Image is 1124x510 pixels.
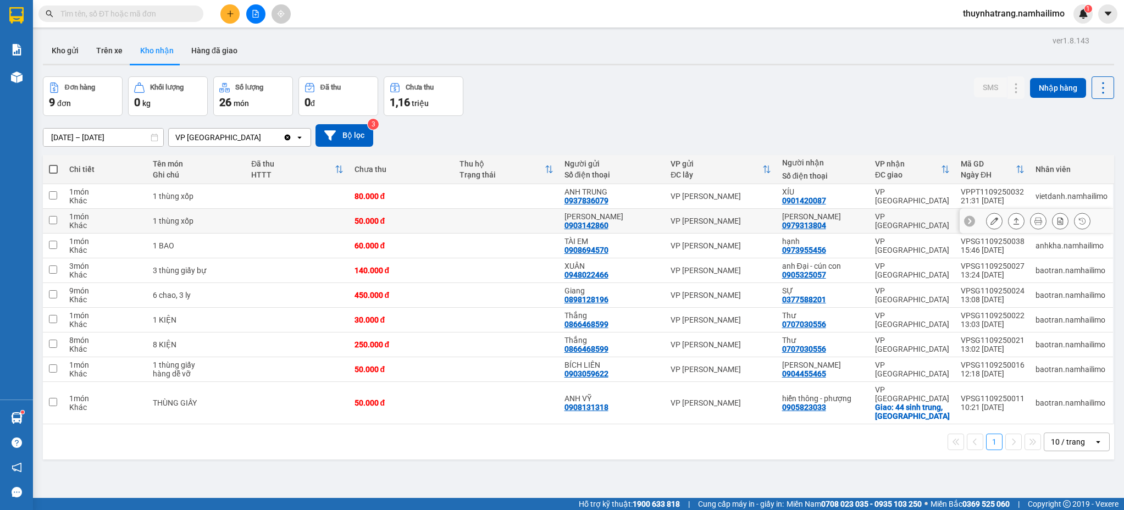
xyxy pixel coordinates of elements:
div: hạnh [782,237,864,246]
div: ANH VỸ [564,394,660,403]
div: Người gửi [564,159,660,168]
div: baotran.namhailimo [1036,398,1108,407]
div: Sửa đơn hàng [986,213,1003,229]
div: VPSG1109250038 [961,237,1025,246]
div: VP [GEOGRAPHIC_DATA] [875,187,950,205]
th: Toggle SortBy [665,155,776,184]
div: 6 chao, 3 ly [153,291,241,300]
div: VP [GEOGRAPHIC_DATA] [875,336,950,353]
div: anh Đại - cún con [782,262,864,270]
span: plus [226,10,234,18]
div: 0866468599 [564,320,608,329]
div: vietdanh.namhailimo [1036,192,1108,201]
span: Miền Nam [787,498,922,510]
span: Hỗ trợ kỹ thuật: [579,498,680,510]
th: Toggle SortBy [870,155,955,184]
button: Chưa thu1,16 triệu [384,76,463,116]
div: 0898128196 [564,295,608,304]
div: ver 1.8.143 [1053,35,1089,47]
div: BÍCH LIÊN [564,361,660,369]
div: 1 BAO [153,241,241,250]
img: warehouse-icon [11,71,23,83]
div: XÍU [782,187,864,196]
div: VPPT1109250032 [961,187,1025,196]
div: VP gửi [671,159,762,168]
div: Mã GD [961,159,1016,168]
div: 1 món [69,394,142,403]
button: aim [272,4,291,24]
button: 1 [986,434,1003,450]
div: Đơn hàng [65,84,95,91]
div: Số lượng [235,84,263,91]
div: 0903142860 [564,221,608,230]
span: đơn [57,99,71,108]
th: Toggle SortBy [246,155,348,184]
div: VP [GEOGRAPHIC_DATA] [875,212,950,230]
div: 1 món [69,212,142,221]
div: 0707030556 [782,320,826,329]
div: VP [PERSON_NAME] [671,291,771,300]
img: icon-new-feature [1078,9,1088,19]
span: 1 [1086,5,1090,13]
div: Khối lượng [150,84,184,91]
span: 0 [304,96,311,109]
div: Chưa thu [355,165,449,174]
div: hàng dễ vỡ [153,369,241,378]
div: 0905325057 [782,270,826,279]
div: 0903059622 [564,369,608,378]
button: caret-down [1098,4,1117,24]
div: 21:31 [DATE] [961,196,1025,205]
div: Đã thu [251,159,334,168]
input: Selected VP Nha Trang. [262,132,263,143]
span: Cung cấp máy in - giấy in: [698,498,784,510]
svg: Clear value [283,133,292,142]
div: 1 món [69,361,142,369]
button: Kho gửi [43,37,87,64]
div: Nhân viên [1036,165,1108,174]
span: ⚪️ [924,502,928,506]
div: 8 món [69,336,142,345]
div: 13:03 [DATE] [961,320,1025,329]
div: ĐC lấy [671,170,762,179]
div: 1 thùng giấy [153,361,241,369]
div: Nguyễn Lan [564,212,660,221]
span: 1,16 [390,96,410,109]
div: 9 món [69,286,142,295]
div: 0377588201 [782,295,826,304]
div: VP nhận [875,159,941,168]
div: VP [GEOGRAPHIC_DATA] [875,237,950,254]
div: 50.000 đ [355,217,449,225]
button: Bộ lọc [315,124,373,147]
span: 0 [134,96,140,109]
th: Toggle SortBy [454,155,559,184]
div: XUÂN [564,262,660,270]
div: VPSG1109250011 [961,394,1025,403]
div: anhkha.namhailimo [1036,241,1108,250]
svg: open [1094,437,1103,446]
div: Khác [69,295,142,304]
button: Đơn hàng9đơn [43,76,123,116]
div: Thắng [564,311,660,320]
span: | [688,498,690,510]
button: Đã thu0đ [298,76,378,116]
div: Khác [69,369,142,378]
div: 0866468599 [564,345,608,353]
div: Khác [69,403,142,412]
div: Bùi Thái Hạnh [782,212,864,221]
div: Chi tiết [69,165,142,174]
div: Khác [69,246,142,254]
div: 1 KIỆN [153,315,241,324]
div: HTTT [251,170,334,179]
div: Thư [782,311,864,320]
button: Hàng đã giao [182,37,246,64]
span: triệu [412,99,429,108]
div: 10 / trang [1051,436,1085,447]
div: 0908131318 [564,403,608,412]
div: 1 thùng xốp [153,217,241,225]
button: file-add [246,4,265,24]
button: Trên xe [87,37,131,64]
span: 26 [219,96,231,109]
div: VP [GEOGRAPHIC_DATA] [875,361,950,378]
div: Khác [69,345,142,353]
span: question-circle [12,437,22,448]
